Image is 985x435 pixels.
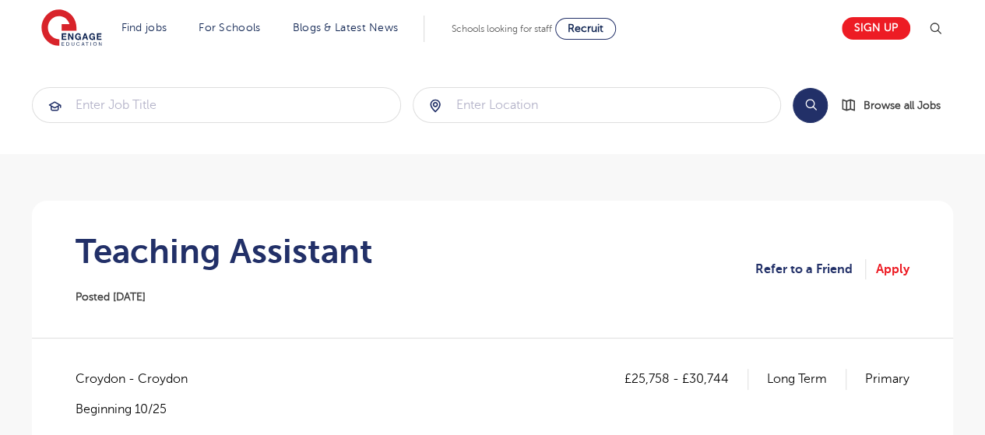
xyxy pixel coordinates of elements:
[41,9,102,48] img: Engage Education
[864,96,941,114] span: Browse all Jobs
[865,369,909,389] p: Primary
[842,17,910,40] a: Sign up
[755,259,866,279] a: Refer to a Friend
[555,18,616,40] a: Recruit
[76,232,373,271] h1: Teaching Assistant
[76,369,203,389] span: Croydon - Croydon
[76,401,203,418] p: Beginning 10/25
[767,369,846,389] p: Long Term
[413,87,782,123] div: Submit
[876,259,909,279] a: Apply
[199,22,260,33] a: For Schools
[413,88,781,122] input: Submit
[452,23,552,34] span: Schools looking for staff
[32,87,401,123] div: Submit
[568,23,603,34] span: Recruit
[793,88,828,123] button: Search
[624,369,748,389] p: £25,758 - £30,744
[293,22,399,33] a: Blogs & Latest News
[121,22,167,33] a: Find jobs
[76,291,146,303] span: Posted [DATE]
[840,96,953,114] a: Browse all Jobs
[33,88,400,122] input: Submit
